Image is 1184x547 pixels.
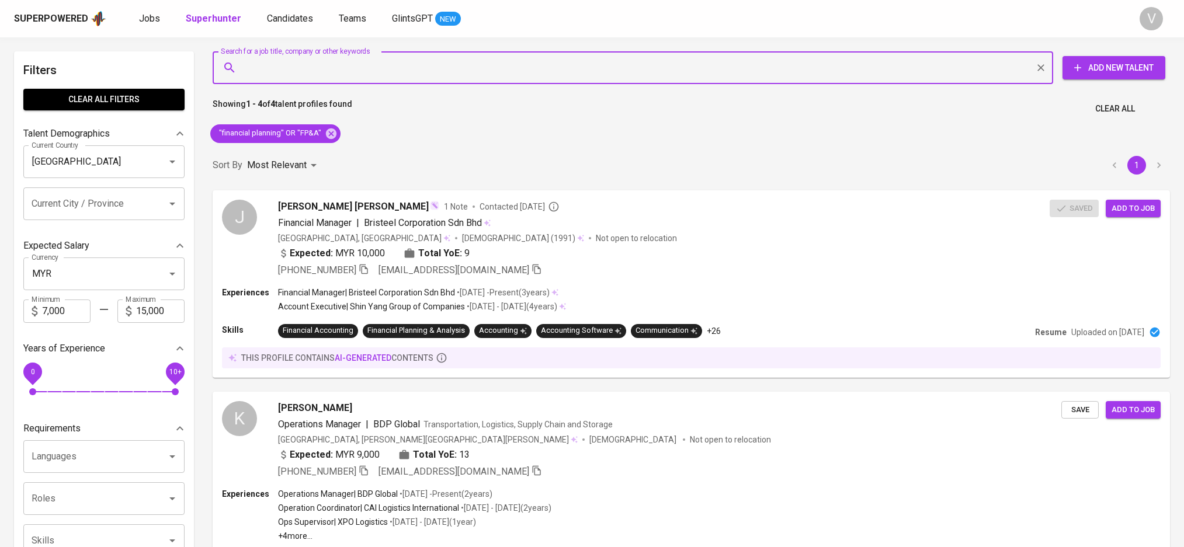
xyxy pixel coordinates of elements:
[707,325,721,337] p: +26
[459,502,551,514] p: • [DATE] - [DATE] ( 2 years )
[335,353,391,363] span: AI-generated
[278,530,551,542] p: +4 more ...
[1033,60,1049,76] button: Clear
[30,367,34,375] span: 0
[164,154,180,170] button: Open
[42,299,91,323] input: Value
[270,99,275,109] b: 4
[186,13,241,24] b: Superhunter
[356,216,359,230] span: |
[14,12,88,26] div: Superpowered
[278,466,356,477] span: [PHONE_NUMBER]
[367,325,465,336] div: Financial Planning & Analysis
[247,158,307,172] p: Most Relevant
[435,13,461,25] span: NEW
[23,89,185,110] button: Clear All filters
[278,488,398,500] p: Operations Manager | BDP Global
[373,419,420,430] span: BDP Global
[210,128,328,139] span: "financial planning" OR "FP&A"
[480,201,560,212] span: Contacted [DATE]
[213,98,352,120] p: Showing of talent profiles found
[462,232,584,244] div: (1991)
[1063,56,1165,79] button: Add New Talent
[278,246,385,260] div: MYR 10,000
[267,12,315,26] a: Candidates
[186,12,244,26] a: Superhunter
[392,12,461,26] a: GlintsGPT NEW
[278,448,380,462] div: MYR 9,000
[423,420,613,429] span: Transportation, Logistics, Supply Chain and Storage
[164,490,180,507] button: Open
[1140,7,1163,30] div: V
[278,264,356,276] span: [PHONE_NUMBER]
[164,448,180,465] button: Open
[1103,156,1170,175] nav: pagination navigation
[444,201,468,212] span: 1 Note
[1106,401,1161,419] button: Add to job
[33,92,175,107] span: Clear All filters
[139,12,162,26] a: Jobs
[379,264,529,276] span: [EMAIL_ADDRESS][DOMAIN_NAME]
[465,301,557,312] p: • [DATE] - [DATE] ( 4 years )
[164,266,180,282] button: Open
[290,246,333,260] b: Expected:
[379,466,529,477] span: [EMAIL_ADDRESS][DOMAIN_NAME]
[1095,102,1135,116] span: Clear All
[541,325,621,336] div: Accounting Software
[23,417,185,440] div: Requirements
[164,196,180,212] button: Open
[418,246,462,260] b: Total YoE:
[91,10,106,27] img: app logo
[1106,200,1161,218] button: Add to job
[455,287,550,298] p: • [DATE] - Present ( 3 years )
[222,401,257,436] div: K
[636,325,697,336] div: Communication
[589,434,678,445] span: [DEMOGRAPHIC_DATA]
[1091,98,1140,120] button: Clear All
[1072,61,1156,75] span: Add New Talent
[462,232,551,244] span: [DEMOGRAPHIC_DATA]
[246,99,262,109] b: 1 - 4
[278,502,459,514] p: Operation Coordinator | CAI Logistics International
[364,217,482,228] span: Bristeel Corporation Sdn Bhd
[278,434,578,445] div: [GEOGRAPHIC_DATA], [PERSON_NAME][GEOGRAPHIC_DATA][PERSON_NAME]
[139,13,160,24] span: Jobs
[23,421,81,435] p: Requirements
[283,325,353,336] div: Financial Accounting
[392,13,433,24] span: GlintsGPT
[278,232,450,244] div: [GEOGRAPHIC_DATA], [GEOGRAPHIC_DATA]
[23,337,185,360] div: Years of Experience
[222,488,278,500] p: Experiences
[479,325,527,336] div: Accounting
[1112,202,1155,215] span: Add to job
[222,200,257,235] div: J
[690,434,771,445] p: Not open to relocation
[23,234,185,257] div: Expected Salary
[23,239,89,253] p: Expected Salary
[596,232,677,244] p: Not open to relocation
[136,299,185,323] input: Value
[398,488,492,500] p: • [DATE] - Present ( 2 years )
[23,127,110,141] p: Talent Demographics
[339,13,366,24] span: Teams
[14,10,106,27] a: Superpoweredapp logo
[210,124,341,143] div: "financial planning" OR "FP&A"
[278,401,352,415] span: [PERSON_NAME]
[413,448,457,462] b: Total YoE:
[169,367,181,375] span: 10+
[388,516,476,528] p: • [DATE] - [DATE] ( 1 year )
[1112,403,1155,417] span: Add to job
[278,516,388,528] p: Ops Supervisor | XPO Logistics
[222,324,278,336] p: Skills
[247,155,321,176] div: Most Relevant
[1071,326,1144,338] p: Uploaded on [DATE]
[213,158,242,172] p: Sort By
[366,417,369,431] span: |
[339,12,369,26] a: Teams
[278,301,465,312] p: Account Executive | Shin Yang Group of Companies
[278,287,455,298] p: Financial Manager | Bristeel Corporation Sdn Bhd
[1067,403,1093,417] span: Save
[464,246,470,260] span: 9
[23,342,105,356] p: Years of Experience
[23,61,185,79] h6: Filters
